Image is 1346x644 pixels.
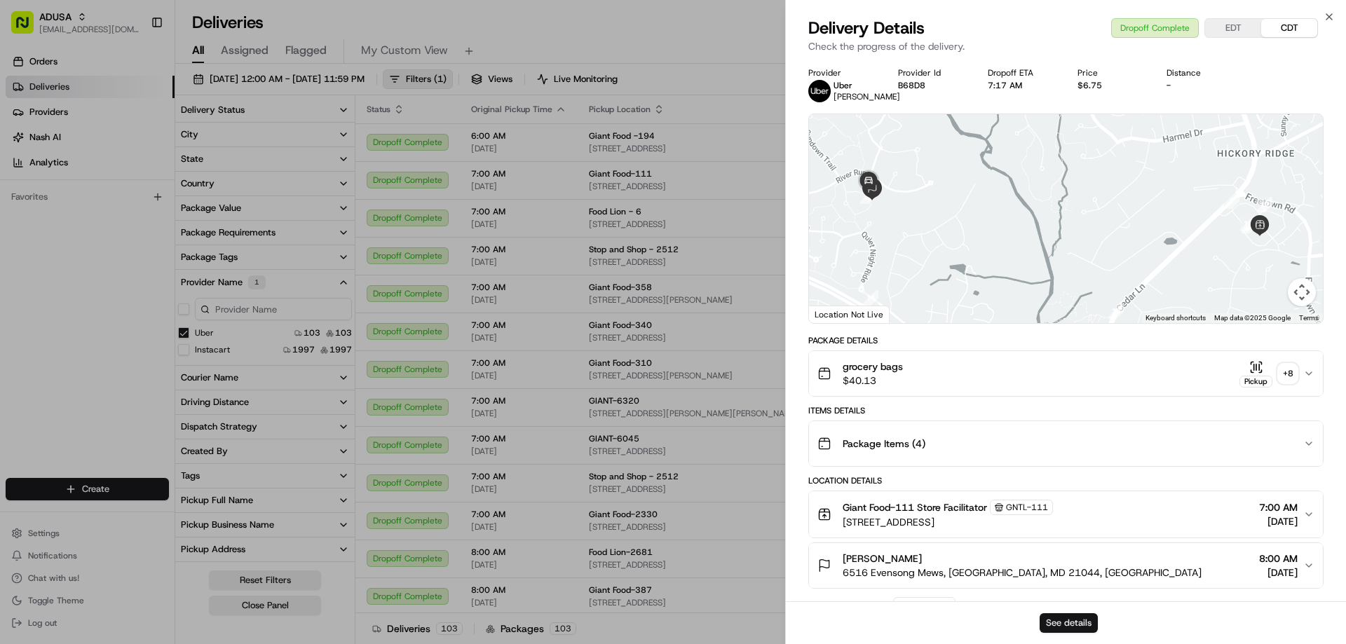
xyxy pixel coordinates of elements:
div: Provider [808,67,876,78]
button: EDT [1205,19,1261,37]
div: Dropoff ETA [988,67,1055,78]
button: Pickup+8 [1239,360,1298,388]
span: 7:00 AM [1259,500,1298,514]
a: Open this area in Google Maps (opens a new window) [813,305,859,323]
span: [DATE] [1259,514,1298,528]
span: Uber [834,80,852,91]
span: Pylon [140,238,170,248]
button: Pickup [1239,360,1272,388]
div: Provider Id [898,67,965,78]
div: 11 [1235,210,1261,237]
div: We're available if you need us! [48,148,177,159]
a: Terms (opens in new tab) [1299,314,1319,322]
img: 1736555255976-a54dd68f-1ca7-489b-9aae-adbdc363a1c4 [14,134,39,159]
button: Package Items (4) [809,421,1323,466]
input: Clear [36,90,231,105]
div: 📗 [14,205,25,216]
span: [STREET_ADDRESS] [843,515,1053,529]
button: Map camera controls [1288,278,1316,306]
button: Giant Food-111 Store FacilitatorGNTL-111[STREET_ADDRESS]7:00 AM[DATE] [809,491,1323,537]
div: $6.75 [1078,80,1145,91]
div: 7 [1218,188,1245,214]
span: Package Items ( 4 ) [843,437,925,451]
button: Keyboard shortcuts [1146,313,1206,323]
div: - [1167,80,1234,91]
div: Delivery Activity [808,600,885,611]
span: grocery bags [843,359,903,374]
div: 12 [1251,191,1278,218]
div: Start new chat [48,134,230,148]
p: Welcome 👋 [14,56,255,78]
span: Map data ©2025 Google [1214,314,1291,322]
span: Knowledge Base [28,203,107,217]
div: 9 [1239,210,1265,236]
div: 14 [857,285,884,311]
img: Google [813,305,859,323]
button: B68D8 [898,80,925,91]
div: 7:17 AM [988,80,1055,91]
div: + 8 [1278,364,1298,383]
a: 💻API Documentation [113,198,231,223]
div: 13 [1103,298,1129,324]
span: [PERSON_NAME] [834,91,900,102]
span: Giant Food-111 Store Facilitator [843,500,987,514]
span: $40.13 [843,374,903,388]
div: Price [1078,67,1145,78]
img: Nash [14,14,42,42]
img: profile_uber_ahold_partner.png [808,80,831,102]
button: [PERSON_NAME]6516 Evensong Mews, [GEOGRAPHIC_DATA], MD 21044, [GEOGRAPHIC_DATA]8:00 AM[DATE] [809,543,1323,588]
button: grocery bags$40.13Pickup+8 [809,351,1323,396]
div: Pickup [1239,376,1272,388]
span: GNTL-111 [1006,502,1048,513]
div: Items Details [808,405,1324,416]
span: 6516 Evensong Mews, [GEOGRAPHIC_DATA], MD 21044, [GEOGRAPHIC_DATA] [843,566,1202,580]
p: Check the progress of the delivery. [808,39,1324,53]
div: Distance [1167,67,1234,78]
a: 📗Knowledge Base [8,198,113,223]
div: Package Details [808,335,1324,346]
span: [DATE] [1259,566,1298,580]
div: 15 [784,189,811,216]
span: API Documentation [132,203,225,217]
span: 8:00 AM [1259,551,1298,566]
div: 💻 [118,205,130,216]
button: See details [1040,613,1098,633]
div: 10 [1240,209,1267,235]
div: Location Details [808,475,1324,486]
div: Location Not Live [809,306,890,323]
span: [PERSON_NAME] [843,551,922,566]
span: Delivery Details [808,17,925,39]
button: CDT [1261,19,1317,37]
a: Powered byPylon [99,237,170,248]
button: Add Event [893,597,956,614]
button: Start new chat [238,138,255,155]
